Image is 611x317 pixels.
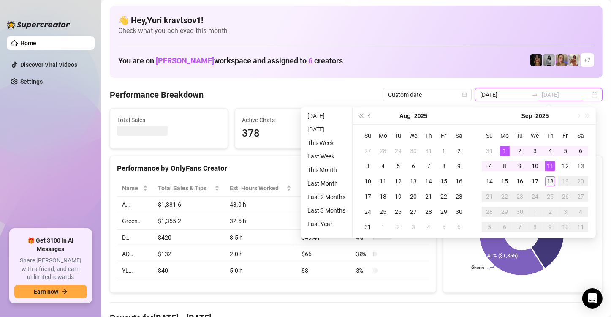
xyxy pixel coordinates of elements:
td: 2025-09-13 [573,158,588,174]
td: YL… [117,262,153,279]
td: 2025-09-02 [512,143,527,158]
div: 17 [530,176,540,186]
td: 2025-08-12 [391,174,406,189]
div: 26 [560,191,570,202]
div: 18 [378,191,388,202]
td: 2025-09-26 [558,189,573,204]
th: Tu [512,128,527,143]
td: 2025-08-09 [451,158,467,174]
span: Total Sales [117,115,221,125]
div: 2 [545,207,555,217]
div: 26 [393,207,403,217]
td: AD… [117,246,153,262]
div: Performance by OnlyFans Creator [117,163,429,174]
th: Th [421,128,436,143]
img: D [530,54,542,66]
h4: 👋 Hey, Yuri kravtsov1 ! [118,14,594,26]
th: Th [543,128,558,143]
th: Sa [451,128,467,143]
div: 27 [576,191,586,202]
td: D… [117,230,153,246]
td: 2025-07-31 [421,143,436,158]
img: A [543,54,555,66]
div: 21 [484,191,494,202]
th: Mo [497,128,512,143]
td: 2025-08-19 [391,189,406,204]
div: 29 [393,146,403,156]
td: 2025-08-24 [360,204,375,219]
td: 2025-08-03 [360,158,375,174]
td: 2025-08-04 [375,158,391,174]
th: Sa [573,128,588,143]
td: 2025-08-06 [406,158,421,174]
td: 2025-09-17 [527,174,543,189]
div: 28 [424,207,434,217]
li: Last 2 Months [304,192,349,202]
th: Su [360,128,375,143]
li: Last Month [304,178,349,189]
div: 1 [530,207,540,217]
li: [DATE] [304,124,349,134]
a: Settings [20,78,43,85]
button: Choose a year [414,107,427,124]
input: End date [542,90,590,99]
div: 6 [500,222,510,232]
td: 2025-08-27 [406,204,421,219]
td: 2025-08-29 [436,204,451,219]
th: We [527,128,543,143]
span: 378 [242,126,346,142]
button: Choose a year [535,107,549,124]
td: $1,355.2 [153,213,224,230]
td: 2025-08-30 [451,204,467,219]
td: 2025-09-20 [573,174,588,189]
a: Discover Viral Videos [20,61,77,68]
td: 2025-08-13 [406,174,421,189]
button: Earn nowarrow-right [14,285,87,298]
div: 3 [560,207,570,217]
td: 2025-07-30 [406,143,421,158]
div: 19 [393,191,403,202]
th: Tu [391,128,406,143]
div: 11 [378,176,388,186]
span: calendar [462,92,467,97]
button: Choose a month [521,107,532,124]
div: 14 [424,176,434,186]
td: $40 [153,262,224,279]
div: 5 [484,222,494,232]
img: Green [568,54,580,66]
td: 2025-08-01 [436,143,451,158]
td: 2025-08-02 [451,143,467,158]
div: 28 [378,146,388,156]
td: 2025-10-01 [527,204,543,219]
div: 2 [454,146,464,156]
input: Start date [480,90,528,99]
div: 7 [515,222,525,232]
div: 4 [545,146,555,156]
td: 2025-08-23 [451,189,467,204]
td: 2025-09-05 [558,143,573,158]
div: 31 [484,146,494,156]
td: 2025-09-15 [497,174,512,189]
td: 2025-08-21 [421,189,436,204]
td: 2025-09-27 [573,189,588,204]
td: 2025-09-25 [543,189,558,204]
div: 23 [515,191,525,202]
li: Last Year [304,219,349,229]
div: 16 [515,176,525,186]
div: 9 [545,222,555,232]
td: 2025-09-29 [497,204,512,219]
span: Name [122,183,141,193]
td: 2025-08-31 [360,219,375,235]
td: 2025-07-28 [375,143,391,158]
td: 2025-08-16 [451,174,467,189]
div: 8 [439,161,449,171]
td: 2025-10-05 [482,219,497,235]
td: 2025-07-29 [391,143,406,158]
img: Cherry [556,54,568,66]
td: 2025-10-08 [527,219,543,235]
td: 2025-09-09 [512,158,527,174]
div: Est. Hours Worked [230,183,285,193]
td: 2025-09-12 [558,158,573,174]
span: to [532,91,538,98]
td: 2025-09-22 [497,189,512,204]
